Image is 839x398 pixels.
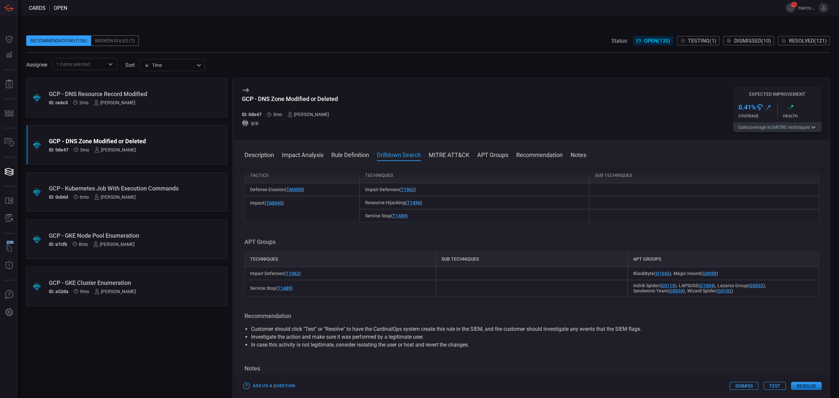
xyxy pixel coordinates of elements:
[377,150,421,158] button: Drilldown Search
[644,38,670,44] span: Open ( 135 )
[656,271,670,276] a: G1043
[738,114,777,118] div: Coverage
[393,213,406,218] a: T1489
[49,100,68,105] h5: ID: ce6c3
[1,106,17,121] button: MITRE - Detection Posture
[54,5,67,11] span: open
[733,91,822,97] h5: Expected Improvement
[250,286,293,291] span: Service Stop ( )
[771,125,773,130] span: 3
[244,312,819,320] h3: Recommendation
[628,251,819,267] div: APT Groups
[612,38,628,44] span: Status:
[244,238,819,246] h3: APT Groups
[750,283,763,288] a: G0032
[789,38,827,44] span: Resolved ( 121 )
[670,288,683,293] a: G0034
[93,242,135,247] div: [PERSON_NAME]
[1,31,17,47] button: Dashboard
[703,271,716,276] a: G0059
[516,150,563,158] button: Recommendation
[401,187,414,192] a: T1562
[633,283,676,288] span: Indrik Spider ( )
[331,150,369,158] button: Rule Definition
[242,381,297,391] button: Ask Us a Question
[1,305,17,320] button: Preferences
[26,62,47,68] span: Assignee
[49,147,68,152] h5: ID: 0de47
[429,150,469,158] button: MITRE ATT&CK
[738,103,756,111] h3: 0.41 %
[286,187,302,192] a: TA0005
[79,100,88,105] span: Jun 25, 2025 6:18 AM
[244,365,819,372] h3: Notes
[1,258,17,273] button: Threat Intelligence
[282,150,323,158] button: Impact Analysis
[29,5,46,11] span: Cards
[49,185,180,192] div: GCP - Kubernetes Job With Execution Commands
[778,36,830,45] button: Resolved(121)
[798,5,816,10] span: marco.[PERSON_NAME]
[242,95,338,102] div: GCP - DNS Zone Modified or Deleted
[1,47,17,63] button: Detections
[733,122,822,132] button: Gaincoverage in3MITRE techniques
[677,36,719,45] button: Testing(1)
[80,147,89,152] span: Jun 09, 2025 5:41 AM
[661,283,675,288] a: G0119
[49,279,180,286] div: GCP - GKE Cluster Enumeration
[730,382,758,390] button: Dismiss
[633,271,671,276] span: BlackByte ( )
[633,288,685,293] span: Sandworm Team ( )
[125,62,135,68] label: sort
[734,38,771,44] span: Dismissed ( 10 )
[49,232,180,239] div: GCP - GKE Node Pool Enumeration
[287,112,329,117] div: [PERSON_NAME]
[49,242,67,247] h5: ID: e7cfb
[673,271,718,276] span: Magic Hound ( )
[791,382,822,390] button: Resolve
[1,287,17,303] button: Ask Us A Question
[1,211,17,227] button: ALERT ANALYSIS
[718,288,732,293] a: G0102
[94,289,136,294] div: [PERSON_NAME]
[278,286,291,291] a: T1489
[91,35,139,46] div: Broken Rules (7)
[365,200,422,205] span: Resource Hijacking ( )
[94,100,135,105] div: [PERSON_NAME]
[688,38,716,44] span: Testing ( 1 )
[56,61,90,68] span: 1 Items selected
[250,271,301,276] span: Impair Defenses ( )
[244,251,436,267] div: Techniques
[251,333,812,341] li: Investigate the action and make sure it was performed by a legitimate user.
[791,2,797,7] span: 15
[365,187,416,192] span: Impair Defenses ( )
[49,289,68,294] h5: ID: a52da
[49,90,180,97] div: GCP - DNS Resource Record Modified
[1,193,17,209] button: Rule Catalog
[244,150,274,158] button: Description
[700,283,713,288] a: G1004
[1,240,17,256] button: Wingman
[477,150,508,158] button: APT Groups
[1,76,17,92] button: Reports
[1,135,17,150] button: Inventory
[106,60,115,69] button: Open
[144,62,195,69] div: Time
[251,341,812,349] li: In case this activity is not legitimate, consider isolating the user or host and revert the changes.
[94,194,136,200] div: [PERSON_NAME]
[723,36,774,45] button: Dismissed(10)
[764,382,786,390] button: Test
[242,112,262,117] h5: ID: 0de47
[783,114,822,118] div: Health
[266,200,282,206] a: TA0040
[687,288,733,293] span: Wizard Spider ( )
[80,289,89,294] span: Dec 11, 2024 6:22 AM
[94,147,136,152] div: [PERSON_NAME]
[49,138,180,145] div: GCP - DNS Zone Modified or Deleted
[407,200,420,205] a: T1496
[679,283,715,288] span: LAPSUS$ ( )
[571,150,586,158] button: Notes
[1,164,17,180] button: Cards
[436,251,627,267] div: Sub techniques
[26,35,91,46] div: Recommendations (136)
